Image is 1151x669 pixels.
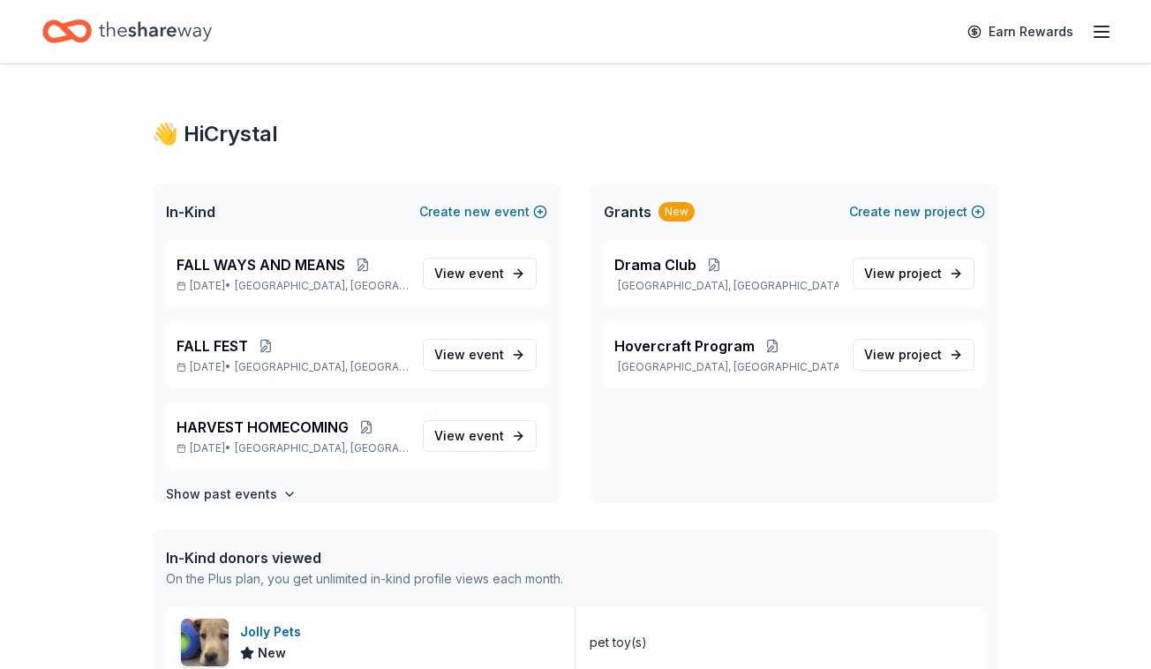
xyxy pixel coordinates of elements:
[235,441,409,455] span: [GEOGRAPHIC_DATA], [GEOGRAPHIC_DATA]
[464,201,491,222] span: new
[177,417,349,438] span: HARVEST HOMECOMING
[864,263,942,284] span: View
[658,202,695,222] div: New
[166,484,277,505] h4: Show past events
[177,279,409,293] p: [DATE] •
[235,360,409,374] span: [GEOGRAPHIC_DATA], [GEOGRAPHIC_DATA]
[166,547,563,568] div: In-Kind donors viewed
[864,344,942,365] span: View
[894,201,921,222] span: new
[258,643,286,664] span: New
[614,360,839,374] p: [GEOGRAPHIC_DATA], [GEOGRAPHIC_DATA]
[152,120,999,148] div: 👋 Hi Crystal
[181,619,229,666] img: Image for Jolly Pets
[423,420,537,452] a: View event
[469,266,504,281] span: event
[614,254,696,275] span: Drama Club
[469,347,504,362] span: event
[614,279,839,293] p: [GEOGRAPHIC_DATA], [GEOGRAPHIC_DATA]
[177,335,248,357] span: FALL FEST
[42,11,212,52] a: Home
[177,254,345,275] span: FALL WAYS AND MEANS
[604,201,651,222] span: Grants
[434,263,504,284] span: View
[177,360,409,374] p: [DATE] •
[434,344,504,365] span: View
[423,339,537,371] a: View event
[614,335,755,357] span: Hovercraft Program
[166,568,563,590] div: On the Plus plan, you get unlimited in-kind profile views each month.
[853,258,974,289] a: View project
[590,632,647,653] div: pet toy(s)
[235,279,409,293] span: [GEOGRAPHIC_DATA], [GEOGRAPHIC_DATA]
[240,621,308,643] div: Jolly Pets
[853,339,974,371] a: View project
[899,347,942,362] span: project
[849,201,985,222] button: Createnewproject
[957,16,1084,48] a: Earn Rewards
[469,428,504,443] span: event
[423,258,537,289] a: View event
[166,201,215,222] span: In-Kind
[177,441,409,455] p: [DATE] •
[899,266,942,281] span: project
[166,484,297,505] button: Show past events
[419,201,547,222] button: Createnewevent
[434,425,504,447] span: View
